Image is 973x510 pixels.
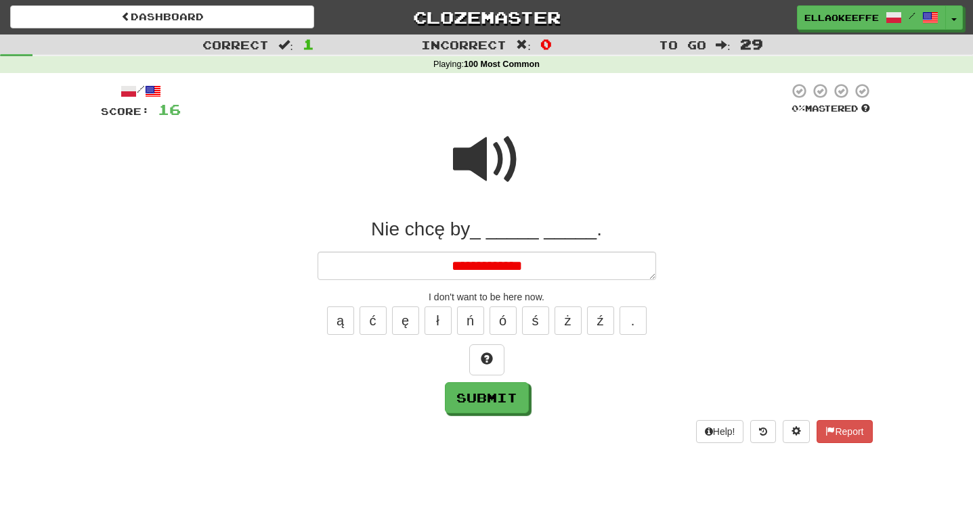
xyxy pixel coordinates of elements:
span: Correct [202,38,269,51]
div: / [101,83,181,99]
div: I don't want to be here now. [101,290,873,304]
button: ć [360,306,387,335]
button: Round history (alt+y) [750,420,776,443]
button: ł [425,306,452,335]
a: Clozemaster [334,5,639,29]
button: . [620,306,647,335]
span: : [516,39,531,51]
strong: 100 Most Common [464,60,540,69]
span: 16 [158,101,181,118]
a: Dashboard [10,5,314,28]
span: To go [659,38,706,51]
a: ellaokeeffe / [797,5,946,30]
button: ę [392,306,419,335]
div: Mastered [789,103,873,115]
button: ą [327,306,354,335]
span: : [716,39,731,51]
button: Submit [445,382,529,413]
button: Hint! [469,344,504,375]
span: ellaokeeffe [804,11,879,24]
span: 0 [540,36,552,52]
span: 29 [740,36,763,52]
span: Score: [101,106,150,117]
button: Report [817,420,872,443]
span: Incorrect [421,38,506,51]
span: / [909,11,915,20]
button: ś [522,306,549,335]
div: Nie chcę by_ _____ _____. [101,217,873,241]
button: Help! [696,420,744,443]
button: ź [587,306,614,335]
button: ż [555,306,582,335]
span: 1 [303,36,314,52]
button: ń [457,306,484,335]
span: 0 % [792,103,805,114]
span: : [278,39,293,51]
button: ó [490,306,517,335]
